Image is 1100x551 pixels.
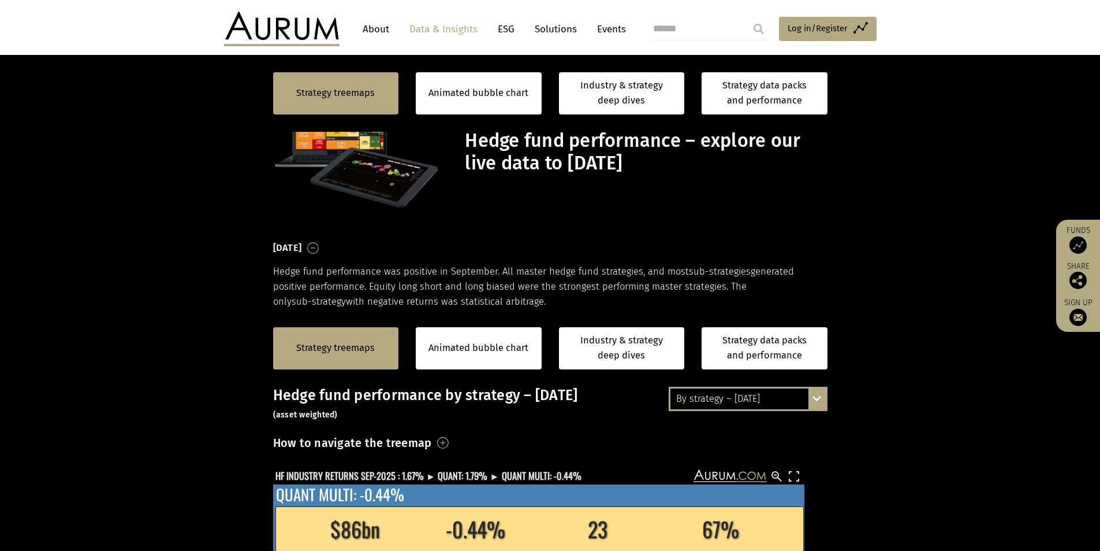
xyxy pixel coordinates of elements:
[273,264,827,310] p: Hedge fund performance was positive in September. All master hedge fund strategies, and most gene...
[559,72,685,114] a: Industry & strategy deep dives
[1062,298,1094,326] a: Sign up
[702,327,827,369] a: Strategy data packs and performance
[1069,309,1087,326] img: Sign up to our newsletter
[529,19,583,40] a: Solutions
[357,19,395,40] a: About
[591,19,626,40] a: Events
[779,17,877,41] a: Log in/Register
[702,72,827,114] a: Strategy data packs and performance
[492,19,520,40] a: ESG
[788,21,848,35] span: Log in/Register
[747,17,770,40] input: Submit
[1069,236,1087,254] img: Access Funds
[670,389,826,409] div: By strategy – [DATE]
[465,130,824,175] h1: Hedge fund performance – explore our live data to [DATE]
[404,19,483,40] a: Data & Insights
[1062,225,1094,254] a: Funds
[273,433,432,453] h3: How to navigate the treemap
[428,341,528,356] a: Animated bubble chart
[224,12,340,46] img: Aurum
[273,239,302,257] h3: [DATE]
[689,266,751,277] span: sub-strategies
[292,296,346,307] span: sub-strategy
[296,341,375,356] a: Strategy treemaps
[1069,272,1087,289] img: Share this post
[428,86,528,101] a: Animated bubble chart
[1062,262,1094,289] div: Share
[296,86,375,101] a: Strategy treemaps
[559,327,685,369] a: Industry & strategy deep dives
[273,387,827,421] h3: Hedge fund performance by strategy – [DATE]
[273,410,338,420] small: (asset weighted)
